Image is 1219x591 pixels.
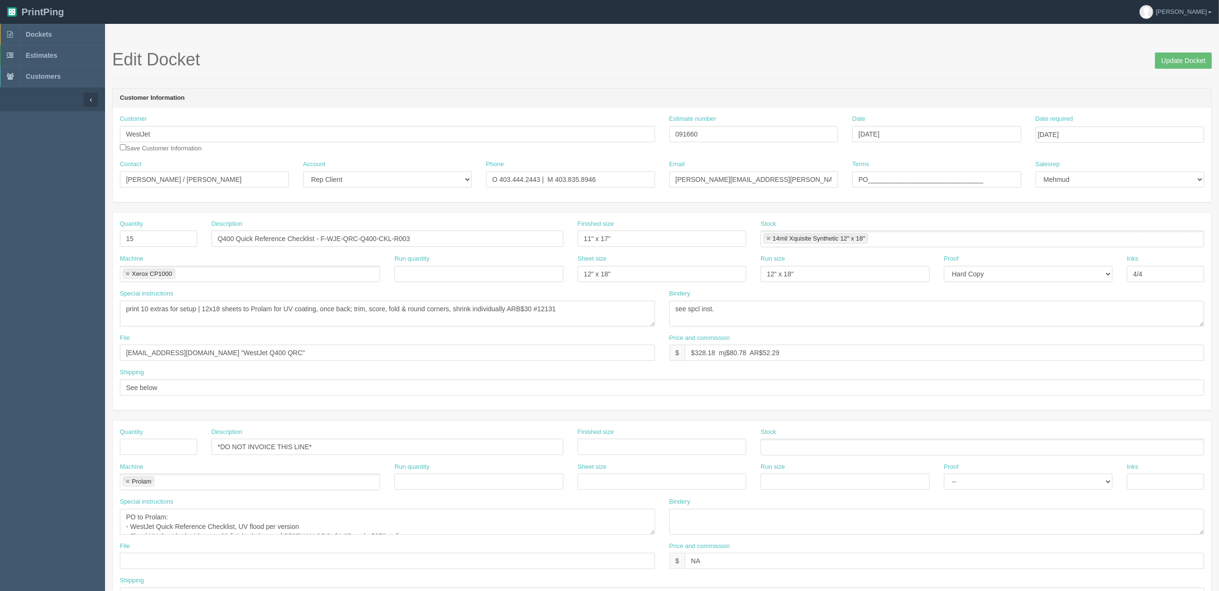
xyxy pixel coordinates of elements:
label: Shipping [120,368,144,377]
span: Dockets [26,31,52,38]
label: Date [852,115,865,124]
label: Phone [486,160,504,169]
label: Machine [120,254,143,264]
label: Stock [761,428,776,437]
label: Proof [944,463,959,472]
label: Sheet size [578,463,607,472]
label: Inks [1127,254,1138,264]
label: Run quantity [394,254,429,264]
label: Quantity [120,220,143,229]
label: Run quantity [394,463,429,472]
label: Sheet size [578,254,607,264]
img: avatar_default-7531ab5dedf162e01f1e0bb0964e6a185e93c5c22dfe317fb01d7f8cd2b1632c.jpg [1140,5,1153,19]
h1: Edit Docket [112,50,1212,69]
label: Description [212,428,243,437]
label: Run size [761,463,785,472]
label: Price and commission [669,542,730,551]
label: Contact [120,160,141,169]
label: Proof [944,254,959,264]
input: Enter customer name [120,126,655,142]
span: Estimates [26,52,57,59]
label: Bindery [669,289,690,298]
label: Description [212,220,243,229]
label: Special instructions [120,289,173,298]
img: logo-3e63b451c926e2ac314895c53de4908e5d424f24456219fb08d385ab2e579770.png [7,7,17,17]
label: Finished size [578,428,614,437]
label: Customer [120,115,147,124]
div: Xerox CP1000 [132,271,172,277]
div: 14mil Xquisite Synthetic 12" x 18" [773,235,865,242]
label: Finished size [578,220,614,229]
label: Inks [1127,463,1138,472]
label: Special instructions [120,497,173,507]
label: Bindery [669,497,690,507]
label: File [120,334,130,343]
label: Email [669,160,685,169]
label: Salesrep [1036,160,1060,169]
label: Run size [761,254,785,264]
textarea: print 10 extras for setup | 12x18 sheets to Prolam for UV coating, once back; trim, score, fold &... [120,301,655,327]
label: Stock [761,220,776,229]
div: $ [669,345,685,361]
div: $ [669,553,685,569]
label: Estimate number [669,115,716,124]
input: Update Docket [1155,53,1212,69]
label: Terms [852,160,869,169]
label: Account [303,160,326,169]
label: Machine [120,463,143,472]
label: Price and commission [669,334,730,343]
label: Date required [1036,115,1073,124]
label: Quantity [120,428,143,437]
div: Prolam [132,478,151,485]
label: Shipping [120,576,144,585]
textarea: see spcl inst. [669,301,1205,327]
div: Save Customer Information [120,115,655,153]
textarea: PO to Prolam: - WestJet Quick Reference Checklist, UV flood per version - Flood UV Coat both side... [120,509,655,535]
label: File [120,542,130,551]
span: Customers [26,73,61,80]
header: Customer Information [113,89,1211,108]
